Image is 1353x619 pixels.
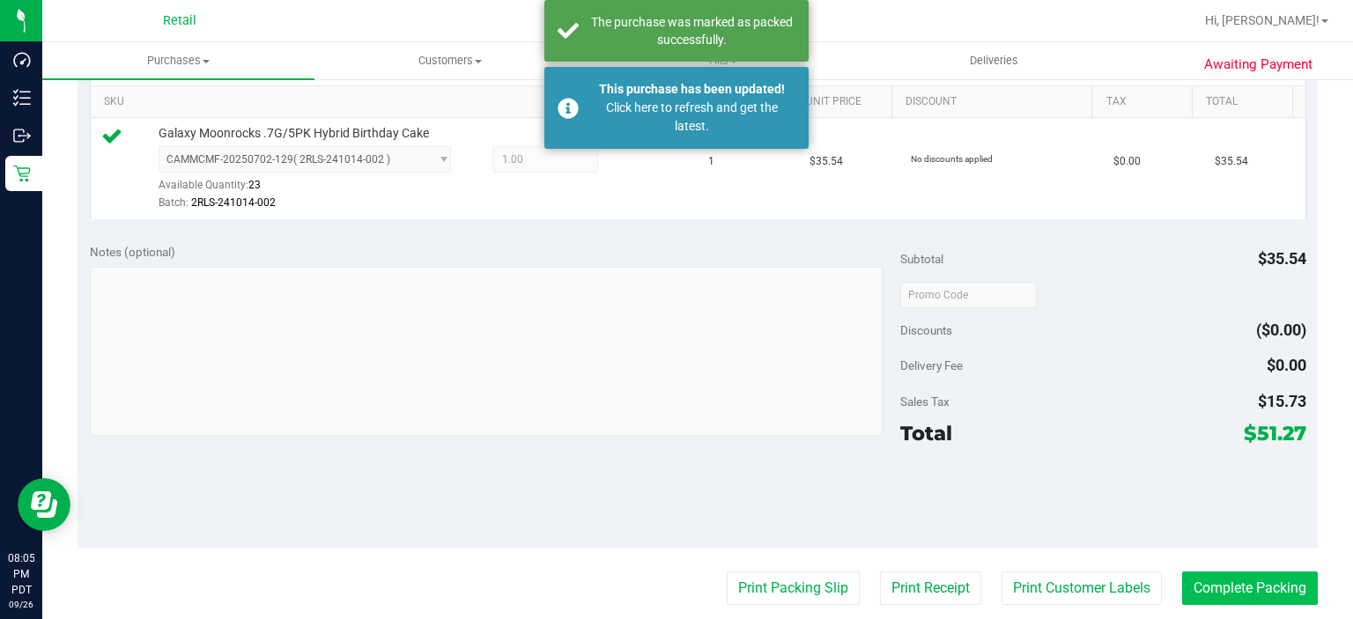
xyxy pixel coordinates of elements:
span: No discounts applied [911,154,993,164]
inline-svg: Retail [13,165,31,182]
span: $15.73 [1258,392,1306,410]
button: Print Customer Labels [1002,571,1162,605]
span: 2RLS-241014-002 [191,196,276,209]
a: Discount [906,95,1085,109]
button: Print Packing Slip [727,571,860,605]
a: Total [1206,95,1285,109]
inline-svg: Inventory [13,89,31,107]
span: Total [900,421,952,446]
button: Print Receipt [880,571,981,605]
span: Purchases [42,53,314,69]
span: Subtotal [900,252,943,266]
span: $0.00 [1113,153,1141,170]
button: Complete Packing [1182,571,1318,605]
span: Delivery Fee [900,358,963,372]
a: Purchases [42,42,314,79]
span: Discounts [900,314,952,346]
input: Promo Code [900,282,1037,308]
p: 09/26 [8,598,34,611]
iframe: Resource center [18,478,70,531]
span: ($0.00) [1256,321,1306,339]
span: Deliveries [946,53,1042,69]
span: $35.54 [1215,153,1248,170]
div: Available Quantity: [159,173,466,207]
a: Unit Price [806,95,885,109]
span: Batch: [159,196,189,209]
span: 1 [708,153,714,170]
span: Galaxy Moonrocks .7G/5PK Hybrid Birthday Cake [159,125,429,142]
span: $51.27 [1244,421,1306,446]
span: Notes (optional) [90,245,175,259]
span: Hi, [PERSON_NAME]! [1205,13,1320,27]
a: SKU [104,95,684,109]
span: $0.00 [1267,356,1306,374]
inline-svg: Outbound [13,127,31,144]
span: Awaiting Payment [1204,55,1312,75]
inline-svg: Dashboard [13,51,31,69]
span: 23 [248,179,261,191]
a: Tax [1106,95,1186,109]
span: $35.54 [1258,249,1306,268]
span: $35.54 [810,153,843,170]
span: Customers [315,53,586,69]
span: Sales Tax [900,394,950,409]
div: This purchase has been updated! [588,80,795,99]
a: Deliveries [858,42,1130,79]
a: Customers [314,42,587,79]
div: Click here to refresh and get the latest. [588,99,795,136]
span: Retail [163,13,196,28]
p: 08:05 PM PDT [8,550,34,598]
div: The purchase was marked as packed successfully. [588,13,795,48]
